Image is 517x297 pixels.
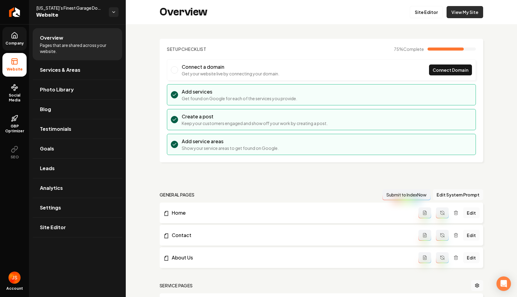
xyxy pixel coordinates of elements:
[33,60,122,80] a: Services & Areas
[382,189,431,200] button: Submit to IndexNow
[182,95,297,101] p: Get found on Google for each of the services you provide.
[463,252,480,263] a: Edit
[2,110,27,138] a: GBP Optimizer
[160,192,195,198] h2: general pages
[182,145,279,151] p: Show your service areas to get found on Google.
[447,6,483,18] a: View My Site
[163,209,418,216] a: Home
[36,11,104,19] span: Website
[33,80,122,99] a: Photo Library
[40,145,54,152] span: Goals
[182,71,279,77] p: Get your website live by connecting your domain.
[40,224,66,231] span: Site Editor
[418,252,431,263] button: Add admin page prompt
[40,34,63,41] span: Overview
[36,5,104,11] span: [US_STATE]’s Finest Garage Doors
[40,125,71,133] span: Testimonials
[40,66,80,74] span: Services & Areas
[182,120,328,126] p: Keep your customers engaged and show off your work by creating a post.
[4,67,25,72] span: Website
[433,67,468,73] span: Connect Domain
[3,41,26,46] span: Company
[496,276,511,291] div: Open Intercom Messenger
[2,27,27,51] a: Company
[160,6,207,18] h2: Overview
[160,282,193,289] h2: Service Pages
[33,218,122,237] a: Site Editor
[418,230,431,241] button: Add admin page prompt
[8,155,21,160] span: SEO
[163,254,418,261] a: About Us
[8,272,21,284] img: James Shamoun
[403,46,424,52] span: Complete
[433,189,483,200] button: Edit System Prompt
[33,100,122,119] a: Blog
[2,93,27,103] span: Social Media
[163,232,418,239] a: Contact
[33,139,122,158] a: Goals
[40,42,115,54] span: Pages that are shared across your website.
[410,6,443,18] a: Site Editor
[182,138,279,145] h3: Add service areas
[33,178,122,198] a: Analytics
[2,141,27,164] button: SEO
[182,88,297,95] h3: Add services
[463,230,480,241] a: Edit
[182,113,328,120] h3: Create a post
[9,7,20,17] img: Rebolt Logo
[40,106,51,113] span: Blog
[2,124,27,134] span: GBP Optimizer
[40,184,63,192] span: Analytics
[33,198,122,217] a: Settings
[40,86,74,93] span: Photo Library
[8,272,21,284] button: Open user button
[6,286,23,291] span: Account
[40,165,55,172] span: Leads
[2,79,27,107] a: Social Media
[40,204,61,211] span: Settings
[182,63,279,71] h3: Connect a domain
[167,46,181,52] span: Setup
[167,46,206,52] h2: Checklist
[418,207,431,218] button: Add admin page prompt
[429,64,472,75] a: Connect Domain
[33,119,122,139] a: Testimonials
[394,46,424,52] span: 75 %
[33,159,122,178] a: Leads
[463,207,480,218] a: Edit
